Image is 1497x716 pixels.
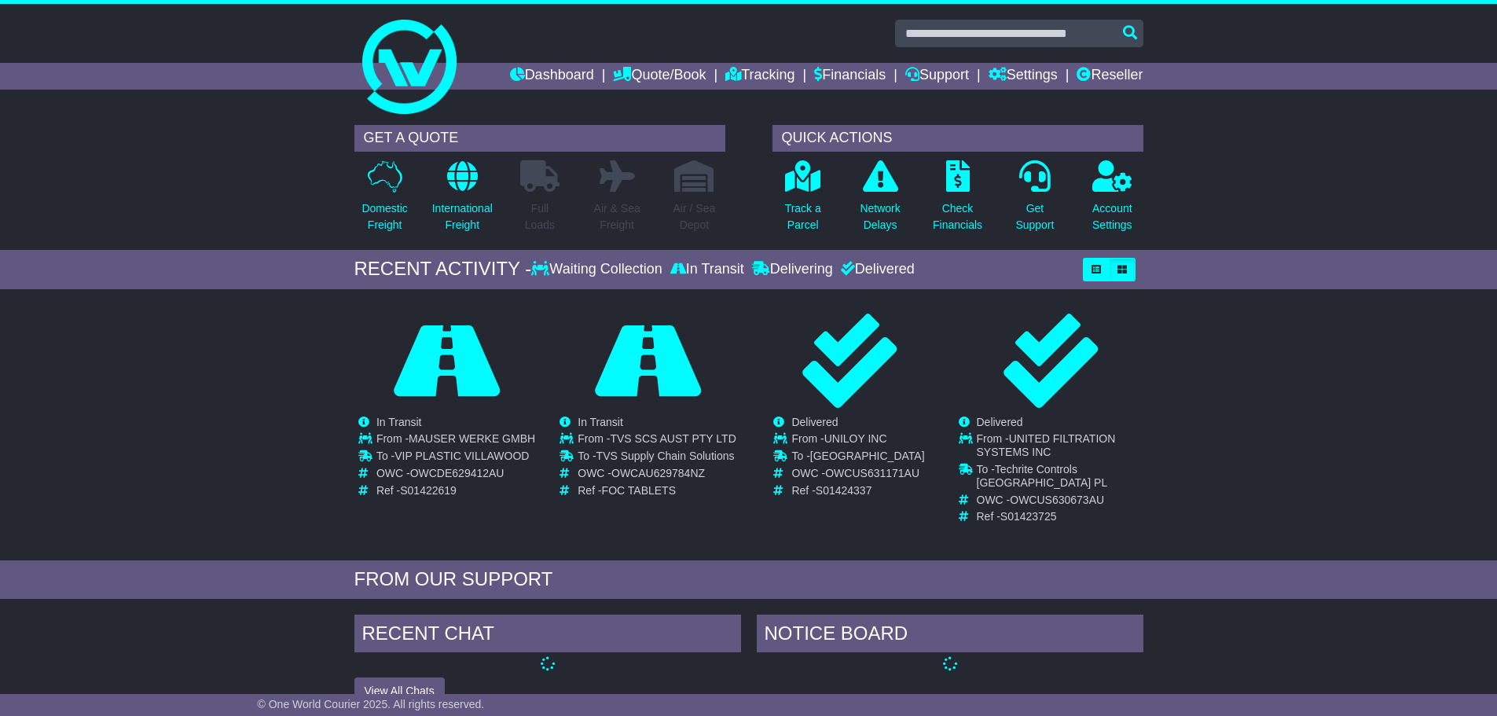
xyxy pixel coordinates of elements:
a: Track aParcel [784,160,822,242]
td: From - [977,432,1143,463]
div: FROM OUR SUPPORT [354,568,1143,591]
a: Tracking [725,63,794,90]
div: QUICK ACTIONS [772,125,1143,152]
a: Financials [814,63,886,90]
p: Air & Sea Freight [594,200,640,233]
p: International Freight [432,200,493,233]
div: NOTICE BOARD [757,615,1143,657]
div: RECENT ACTIVITY - [354,258,532,281]
span: [GEOGRAPHIC_DATA] [810,450,925,462]
span: © One World Courier 2025. All rights reserved. [258,698,485,710]
a: InternationalFreight [431,160,493,242]
p: Check Financials [933,200,982,233]
a: AccountSettings [1092,160,1133,242]
a: CheckFinancials [932,160,983,242]
p: Domestic Freight [361,200,407,233]
a: Support [905,63,969,90]
p: Network Delays [860,200,900,233]
td: OWC - [578,467,736,484]
a: Quote/Book [613,63,706,90]
span: In Transit [578,416,623,428]
span: In Transit [376,416,422,428]
span: VIP PLASTIC VILLAWOOD [394,450,529,462]
div: GET A QUOTE [354,125,725,152]
a: Dashboard [510,63,594,90]
td: To - [578,450,736,467]
span: OWCUS631171AU [825,467,919,479]
span: Delivered [977,416,1023,428]
td: Ref - [791,484,924,498]
div: RECENT CHAT [354,615,741,657]
a: Reseller [1077,63,1143,90]
a: NetworkDelays [859,160,901,242]
p: Get Support [1015,200,1054,233]
a: GetSupport [1015,160,1055,242]
span: UNITED FILTRATION SYSTEMS INC [977,432,1116,458]
td: Ref - [977,510,1143,523]
div: Delivered [837,261,915,278]
span: TVS Supply Chain Solutions [596,450,735,462]
p: Air / Sea Depot [673,200,716,233]
td: OWC - [791,467,924,484]
td: From - [376,432,535,450]
span: Delivered [791,416,838,428]
span: MAUSER WERKE GMBH [409,432,535,445]
div: Waiting Collection [531,261,666,278]
p: Track a Parcel [785,200,821,233]
span: UNILOY INC [824,432,887,445]
span: S01424337 [816,484,872,497]
a: Settings [989,63,1058,90]
td: Ref - [376,484,535,498]
td: OWC - [376,467,535,484]
button: View All Chats [354,677,445,705]
div: In Transit [666,261,748,278]
td: To - [977,463,1143,494]
td: Ref - [578,484,736,498]
div: Delivering [748,261,837,278]
p: Full Loads [520,200,560,233]
span: OWCAU629784NZ [611,467,705,479]
td: From - [791,432,924,450]
span: TVS SCS AUST PTY LTD [610,432,736,445]
span: OWCDE629412AU [410,467,505,479]
p: Account Settings [1092,200,1132,233]
td: To - [791,450,924,467]
a: DomesticFreight [361,160,408,242]
span: FOC TABLETS [602,484,676,497]
span: Techrite Controls [GEOGRAPHIC_DATA] PL [977,463,1108,489]
span: OWCUS630673AU [1010,494,1104,506]
td: To - [376,450,535,467]
td: From - [578,432,736,450]
span: S01422619 [400,484,457,497]
span: S01423725 [1000,510,1057,523]
td: OWC - [977,494,1143,511]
